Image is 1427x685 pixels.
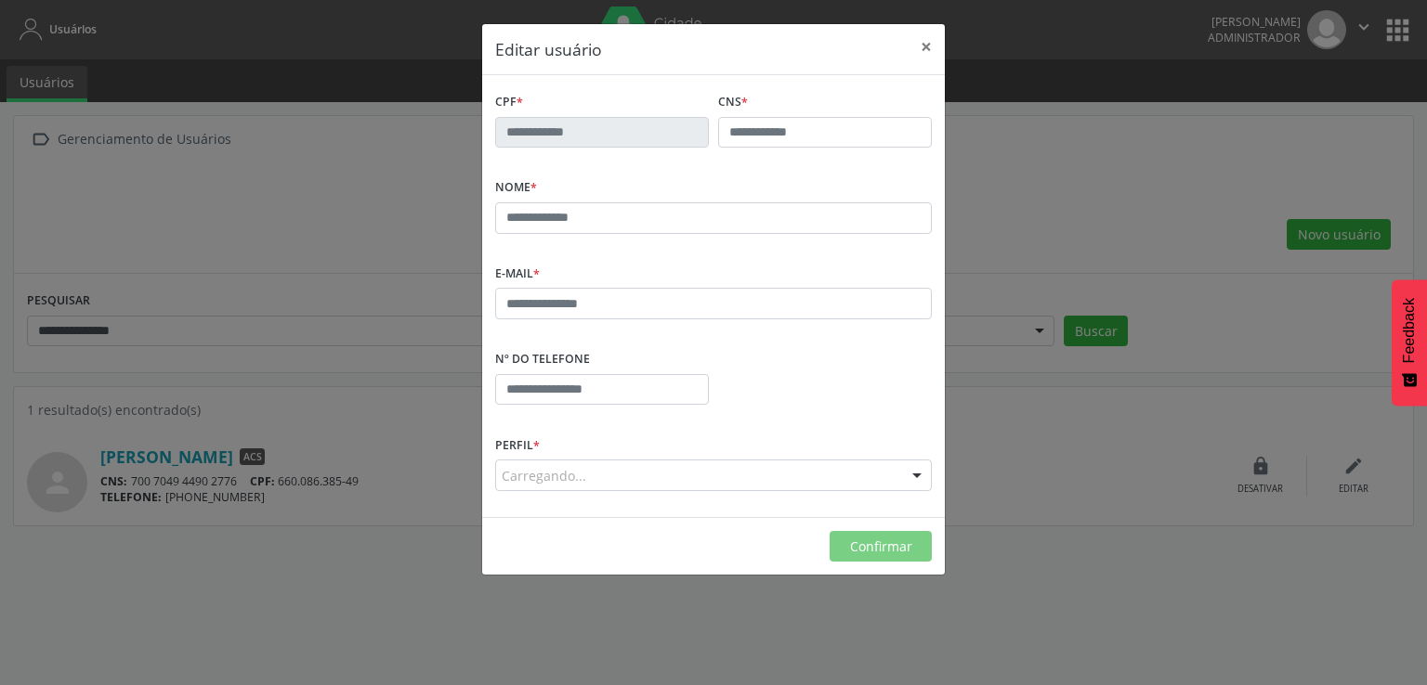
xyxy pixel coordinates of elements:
button: Feedback - Mostrar pesquisa [1392,279,1427,406]
span: Confirmar [850,537,912,555]
label: E-mail [495,260,540,289]
span: Carregando... [502,466,586,485]
label: Nome [495,174,537,202]
h5: Editar usuário [495,37,602,61]
button: Confirmar [830,531,932,562]
label: CPF [495,88,523,117]
button: Close [908,24,945,70]
span: Feedback [1401,298,1418,363]
label: CNS [718,88,748,117]
label: Perfil [495,431,540,459]
label: Nº do Telefone [495,345,590,374]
